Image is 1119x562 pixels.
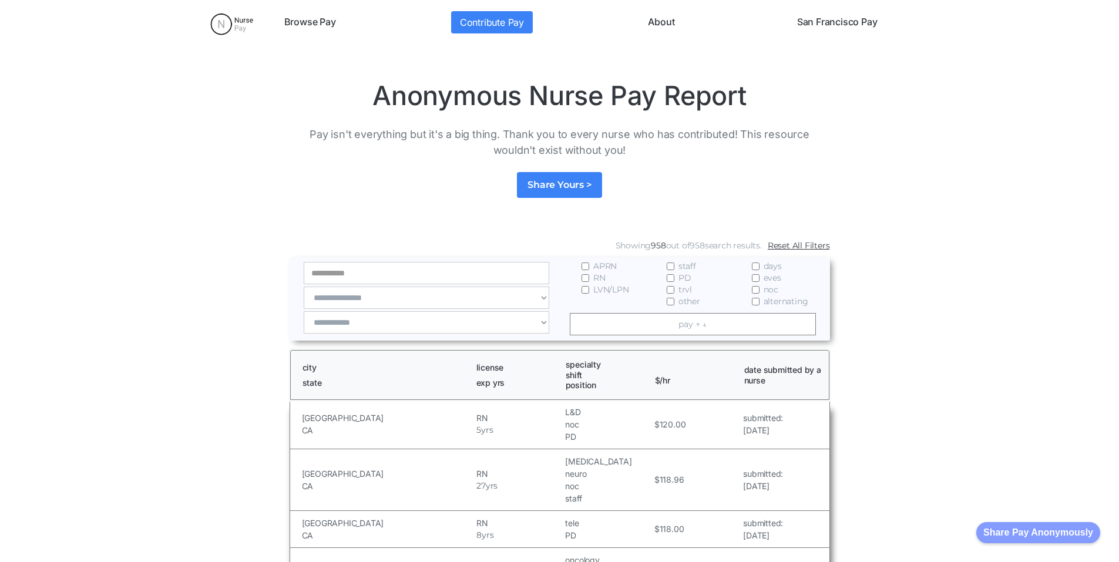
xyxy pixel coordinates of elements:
[654,418,660,430] h5: $
[582,286,589,294] input: LVN/LPN
[792,11,882,33] a: San Francisco Pay
[667,298,674,305] input: other
[582,263,589,270] input: APRN
[476,378,555,388] h1: exp yrs
[290,126,830,158] p: Pay isn't everything but it's a big thing. Thank you to every nurse who has contributed! This res...
[476,529,482,541] h5: 8
[476,424,481,436] h5: 5
[303,378,466,388] h1: state
[582,274,589,282] input: RN
[566,380,644,391] h1: position
[290,237,830,341] form: Email Form
[743,467,783,480] h5: submitted:
[660,473,684,486] h5: 118.96
[302,467,474,480] h5: [GEOGRAPHIC_DATA]
[743,517,783,529] h5: submitted:
[667,286,674,294] input: trvl
[593,260,617,272] span: APRN
[616,240,762,251] div: Showing out of search results.
[565,430,651,443] h5: PD
[302,480,474,492] h5: CA
[752,298,760,305] input: alternating
[660,523,684,535] h5: 118.00
[565,492,651,504] h5: staff
[565,455,651,480] h5: [MEDICAL_DATA] neuro
[654,473,660,486] h5: $
[743,480,783,492] h5: [DATE]
[743,412,783,436] a: submitted:[DATE]
[643,11,679,33] a: About
[764,295,808,307] span: alternating
[752,286,760,294] input: noc
[764,260,782,272] span: days
[570,313,816,335] a: pay ↑ ↓
[565,418,651,430] h5: noc
[303,362,466,373] h1: city
[976,522,1100,543] button: Share Pay Anonymously
[743,517,783,541] a: submitted:[DATE]
[302,529,474,541] h5: CA
[476,412,562,424] h5: RN
[565,406,651,418] h5: L&D
[302,517,474,529] h5: [GEOGRAPHIC_DATA]
[655,365,734,385] h1: $/hr
[743,529,783,541] h5: [DATE]
[565,529,651,541] h5: PD
[678,295,700,307] span: other
[743,467,783,492] a: submitted:[DATE]
[302,412,474,424] h5: [GEOGRAPHIC_DATA]
[660,418,686,430] h5: 120.00
[744,365,823,385] h1: date submitted by a nurse
[752,274,760,282] input: eves
[280,11,341,33] a: Browse Pay
[517,172,601,198] a: Share Yours >
[302,424,474,436] h5: CA
[651,240,666,251] span: 958
[476,517,562,529] h5: RN
[667,274,674,282] input: PD
[690,240,704,251] span: 958
[654,523,660,535] h5: $
[565,480,651,492] h5: noc
[593,284,629,295] span: LVN/LPN
[743,412,783,424] h5: submitted:
[764,284,778,295] span: noc
[678,284,692,295] span: trvl
[481,424,493,436] h5: yrs
[743,424,783,436] h5: [DATE]
[451,11,533,33] a: Contribute Pay
[667,263,674,270] input: staff
[290,79,830,112] h1: Anonymous Nurse Pay Report
[476,467,562,480] h5: RN
[764,272,781,284] span: eves
[678,272,691,284] span: PD
[565,517,651,529] h5: tele
[566,359,644,370] h1: specialty
[593,272,606,284] span: RN
[476,480,486,492] h5: 27
[752,263,760,270] input: days
[482,529,493,541] h5: yrs
[566,370,644,381] h1: shift
[486,480,498,492] h5: yrs
[768,240,830,251] a: Reset All Filters
[476,362,555,373] h1: license
[678,260,696,272] span: staff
